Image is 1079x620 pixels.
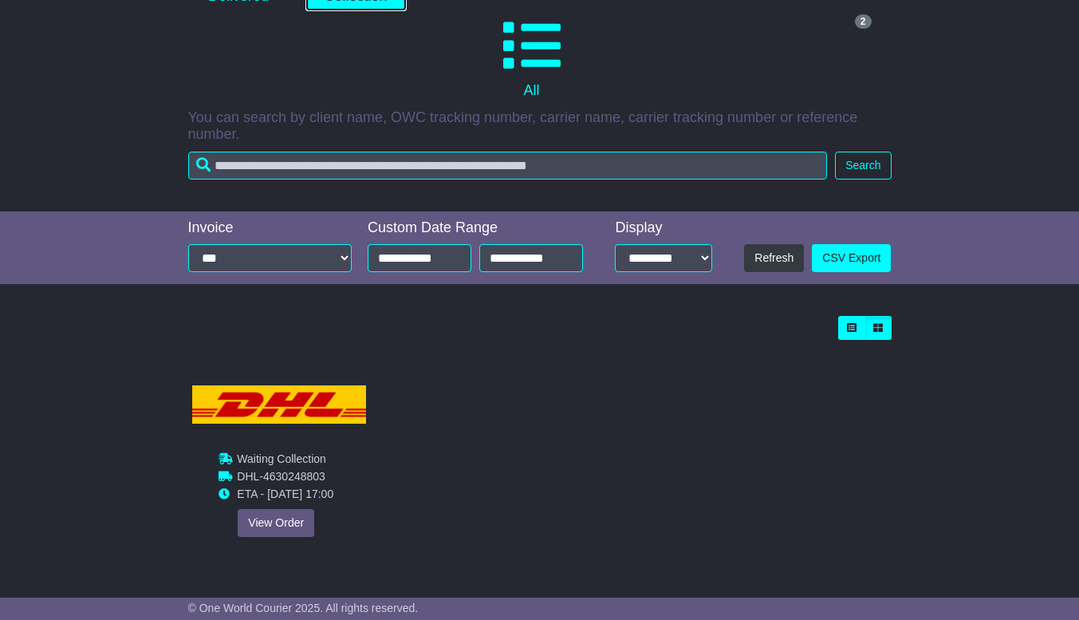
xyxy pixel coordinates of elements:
span: Waiting Collection [237,452,326,465]
button: Refresh [744,244,804,272]
span: 4630248803 [263,470,325,483]
a: View Order [238,509,314,537]
div: Custom Date Range [368,219,592,237]
span: © One World Courier 2025. All rights reserved. [188,602,419,614]
span: DHL [237,470,259,483]
span: ETA - [DATE] 17:00 [237,488,333,500]
span: 2 [855,14,872,29]
img: DHL.png [191,385,366,424]
a: 2 All [188,11,876,105]
td: - [237,470,333,488]
button: Search [835,152,891,180]
p: You can search by client name, OWC tracking number, carrier name, carrier tracking number or refe... [188,109,892,144]
div: Display [615,219,712,237]
div: Invoice [188,219,352,237]
a: CSV Export [812,244,891,272]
